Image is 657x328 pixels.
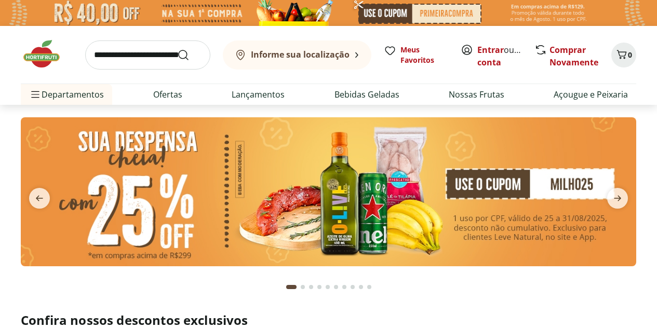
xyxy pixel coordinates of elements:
[251,49,350,60] b: Informe sua localização
[153,88,182,101] a: Ofertas
[348,275,357,299] button: Go to page 8 from fs-carousel
[477,44,534,68] a: Criar conta
[554,88,628,101] a: Açougue e Peixaria
[284,275,299,299] button: Current page from fs-carousel
[85,40,210,70] input: search
[400,45,448,65] span: Meus Favoritos
[332,275,340,299] button: Go to page 6 from fs-carousel
[628,50,632,60] span: 0
[315,275,324,299] button: Go to page 4 from fs-carousel
[599,188,636,209] button: next
[477,44,504,56] a: Entrar
[384,45,448,65] a: Meus Favoritos
[177,49,202,61] button: Submit Search
[549,44,598,68] a: Comprar Novamente
[365,275,373,299] button: Go to page 10 from fs-carousel
[232,88,285,101] a: Lançamentos
[334,88,399,101] a: Bebidas Geladas
[307,275,315,299] button: Go to page 3 from fs-carousel
[29,82,42,107] button: Menu
[340,275,348,299] button: Go to page 7 from fs-carousel
[477,44,524,69] span: ou
[299,275,307,299] button: Go to page 2 from fs-carousel
[21,38,73,70] img: Hortifruti
[611,43,636,67] button: Carrinho
[449,88,504,101] a: Nossas Frutas
[21,117,636,266] img: cupom
[29,82,104,107] span: Departamentos
[357,275,365,299] button: Go to page 9 from fs-carousel
[223,40,371,70] button: Informe sua localização
[324,275,332,299] button: Go to page 5 from fs-carousel
[21,188,58,209] button: previous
